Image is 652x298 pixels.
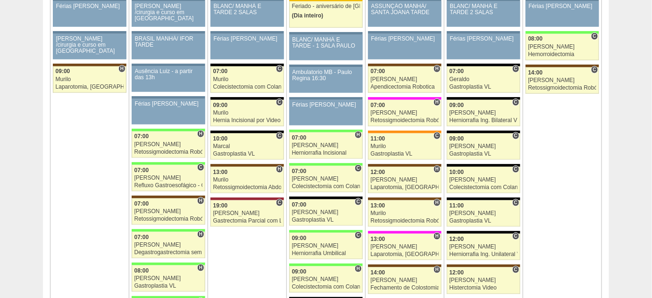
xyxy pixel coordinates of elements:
[355,198,362,206] span: Consultório
[371,202,385,209] span: 13:00
[447,133,520,160] a: C 09:00 [PERSON_NAME] Gastroplastia VL
[368,31,442,34] div: Key: Aviso
[355,232,362,239] span: Consultório
[213,151,282,157] div: Gastroplastia VL
[292,183,360,190] div: Colecistectomia com Colangiografia VL
[447,31,520,34] div: Key: Aviso
[371,251,439,257] div: Laparotomia, [GEOGRAPHIC_DATA], Drenagem, Bridas VL
[276,199,283,207] span: Consultório
[450,251,518,257] div: Herniorrafia Ing. Unilateral VL
[292,201,307,208] span: 07:00
[447,1,520,27] a: BLANC/ MANHÃ E TARDE 2 SALAS
[276,166,283,173] span: Hospital
[447,198,520,200] div: Key: Blanc
[355,165,362,172] span: Consultório
[53,66,126,93] a: H 09:00 Murilo Laparotomia, [GEOGRAPHIC_DATA], Drenagem, Bridas
[210,97,284,100] div: Key: Blanc
[368,34,442,59] a: Férias [PERSON_NAME]
[289,1,363,28] a: Feriado - aniversário de [GEOGRAPHIC_DATA] (Dia inteiro)
[289,67,363,93] a: Ambulatorio MB - Paulo Regina 16:30
[447,231,520,234] div: Key: Blanc
[450,84,518,90] div: Gastroplastia VL
[450,169,464,175] span: 10:00
[213,177,282,183] div: Murilo
[450,184,518,190] div: Colecistectomia com Colangiografia VL
[293,102,360,108] div: Férias [PERSON_NAME]
[134,175,203,181] div: [PERSON_NAME]
[210,131,284,133] div: Key: Blanc
[134,283,203,289] div: Gastroplastia VL
[450,277,518,283] div: [PERSON_NAME]
[53,31,126,34] div: Key: Aviso
[134,208,203,215] div: [PERSON_NAME]
[289,199,363,226] a: C 07:00 [PERSON_NAME] Gastroplastia VL
[368,1,442,27] a: ASSUNÇÃO MANHÃ/ SANTA JOANA TARDE
[450,110,518,116] div: [PERSON_NAME]
[526,34,599,60] a: C 08:00 [PERSON_NAME] Hemorroidectomia
[434,99,441,106] span: Hospital
[512,199,519,207] span: Consultório
[526,67,599,94] a: C 14:00 [PERSON_NAME] Retossigmoidectomia Robótica
[289,266,363,293] a: H 09:00 [PERSON_NAME] Colecistectomia com Colangiografia VL
[213,110,282,116] div: Murilo
[591,33,598,40] span: Consultório
[135,68,202,81] div: Ausência Luiz - a partir das 13h
[276,132,283,140] span: Consultório
[213,117,282,124] div: Hernia Incisional por Video
[293,37,360,49] div: BLANC/ MANHÃ E TARDE - 1 SALA PAULO
[526,1,599,27] a: Férias [PERSON_NAME]
[289,166,363,192] a: C 07:00 [PERSON_NAME] Colecistectomia com Colangiografia VL
[528,69,543,76] span: 14:00
[135,3,202,22] div: [PERSON_NAME] /cirurgia e curso em [GEOGRAPHIC_DATA]
[197,197,204,205] span: Hospital
[213,210,282,216] div: [PERSON_NAME]
[371,84,439,90] div: Apendicectomia Robotica
[368,200,442,227] a: H 13:00 Murilo Retossigmoidectomia Robótica
[134,149,203,155] div: Retossigmoidectomia Robótica
[214,3,281,16] div: BLANC/ MANHÃ E TARDE 2 SALAS
[292,276,360,282] div: [PERSON_NAME]
[213,84,282,90] div: Colecistectomia com Colangiografia VL
[528,77,597,83] div: [PERSON_NAME]
[371,269,385,276] span: 14:00
[450,285,518,291] div: Histerctomia Video
[450,36,518,42] div: Férias [PERSON_NAME]
[447,164,520,167] div: Key: Blanc
[210,164,284,167] div: Key: Santa Joana
[118,65,125,73] span: Hospital
[368,66,442,93] a: H 07:00 [PERSON_NAME] Apendicectomia Robotica
[368,267,442,294] a: H 14:00 [PERSON_NAME] Fechamento de Colostomia ou Enterostomia
[213,218,282,224] div: Gastrectomia Parcial com Linfadenectomia
[197,164,204,171] span: Consultório
[447,131,520,133] div: Key: Blanc
[210,167,284,193] a: H 13:00 Murilo Retossigmoidectomia Abdominal VL
[447,97,520,100] div: Key: Blanc
[371,177,439,183] div: [PERSON_NAME]
[512,166,519,173] span: Consultório
[434,232,441,240] span: Hospital
[276,65,283,73] span: Consultório
[134,242,203,248] div: [PERSON_NAME]
[528,85,597,91] div: Retossigmoidectomia Robótica
[371,218,439,224] div: Retossigmoidectomia Robótica
[289,264,363,266] div: Key: Brasil
[512,232,519,240] span: Consultório
[292,168,307,174] span: 07:00
[56,76,124,83] div: Murilo
[214,36,281,42] div: Férias [PERSON_NAME]
[197,231,204,238] span: Hospital
[371,169,385,175] span: 12:00
[292,176,360,182] div: [PERSON_NAME]
[289,97,363,100] div: Key: Aviso
[132,229,205,232] div: Key: Brasil
[210,198,284,200] div: Key: Sírio Libanês
[289,197,363,199] div: Key: Blanc
[132,263,205,265] div: Key: Brasil
[371,210,439,216] div: Murilo
[213,102,228,108] span: 09:00
[371,76,439,83] div: [PERSON_NAME]
[289,230,363,233] div: Key: Brasil
[368,133,442,160] a: C 11:00 Murilo Gastroplastia VL
[132,99,205,124] a: Férias [PERSON_NAME]
[371,135,385,142] span: 11:00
